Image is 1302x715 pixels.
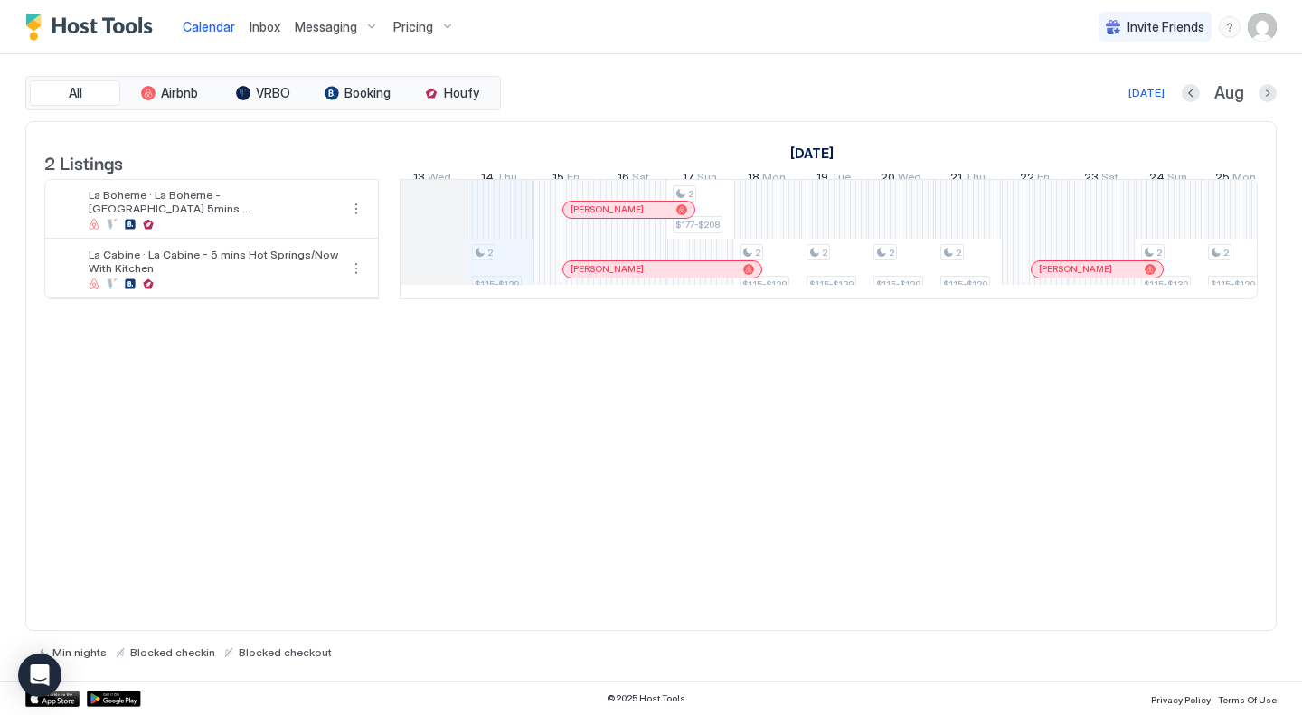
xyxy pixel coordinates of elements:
span: Aug [1214,83,1244,104]
span: 2 [487,247,493,259]
a: Terms Of Use [1218,689,1277,708]
a: August 15, 2025 [548,166,584,193]
a: August 14, 2025 [476,166,522,193]
span: 16 [618,170,629,189]
span: Sat [1101,170,1118,189]
span: $115-$129 [475,278,519,290]
button: Previous month [1182,84,1200,102]
a: Google Play Store [87,691,141,707]
span: Sun [697,170,717,189]
span: 2 [1156,247,1162,259]
span: 23 [1084,170,1099,189]
span: 13 [413,170,425,189]
span: 20 [881,170,895,189]
span: Min nights [52,645,107,659]
span: Wed [428,170,451,189]
span: Fri [1037,170,1050,189]
a: August 18, 2025 [743,166,790,193]
span: $115-$129 [742,278,787,290]
span: Inbox [250,19,280,34]
span: 2 [822,247,827,259]
div: [DATE] [1128,85,1165,101]
button: VRBO [218,80,308,106]
span: 18 [748,170,759,189]
span: 22 [1020,170,1034,189]
span: $177-$208 [675,219,720,230]
span: 2 [688,188,693,200]
a: Host Tools Logo [25,14,161,41]
div: Open Intercom Messenger [18,654,61,697]
a: August 25, 2025 [1211,166,1260,193]
span: $115-$129 [943,278,987,290]
span: All [69,85,82,101]
span: Tue [831,170,851,189]
div: listing image [56,254,85,283]
span: Mon [762,170,786,189]
span: 2 [755,247,760,259]
div: menu [345,198,367,220]
span: 2 [889,247,894,259]
a: August 24, 2025 [1145,166,1192,193]
span: Blocked checkout [239,645,332,659]
span: 24 [1149,170,1165,189]
a: App Store [25,691,80,707]
span: VRBO [256,85,290,101]
span: Fri [567,170,580,189]
span: Messaging [295,19,357,35]
a: August 13, 2025 [409,166,456,193]
button: Houfy [406,80,496,106]
button: Booking [312,80,402,106]
span: 21 [950,170,962,189]
a: August 23, 2025 [1080,166,1123,193]
button: Next month [1259,84,1277,102]
div: User profile [1248,13,1277,42]
span: La Boheme · La Boheme - [GEOGRAPHIC_DATA] 5mins [GEOGRAPHIC_DATA] [89,188,338,215]
span: Houfy [444,85,479,101]
span: Invite Friends [1127,19,1204,35]
span: $115-$130 [1144,278,1188,290]
span: Calendar [183,19,235,34]
span: Sat [632,170,649,189]
a: August 22, 2025 [1015,166,1054,193]
a: August 16, 2025 [613,166,654,193]
span: [PERSON_NAME] [571,203,644,215]
span: 25 [1215,170,1230,189]
button: All [30,80,120,106]
span: Blocked checkin [130,645,215,659]
a: August 19, 2025 [812,166,855,193]
button: Airbnb [124,80,214,106]
span: Mon [1232,170,1256,189]
span: Terms Of Use [1218,694,1277,705]
span: 17 [683,170,694,189]
span: Thu [496,170,517,189]
span: 2 [1223,247,1229,259]
span: $115-$129 [1211,278,1255,290]
span: Booking [344,85,391,101]
a: August 1, 2025 [786,140,838,166]
div: listing image [56,194,85,223]
span: 14 [481,170,494,189]
span: 2 [956,247,961,259]
span: [PERSON_NAME] [1039,263,1112,275]
span: 15 [552,170,564,189]
span: 2 Listings [44,148,123,175]
span: [PERSON_NAME] [571,263,644,275]
span: $115-$129 [809,278,854,290]
a: August 21, 2025 [946,166,990,193]
span: $115-$129 [876,278,920,290]
a: August 17, 2025 [678,166,722,193]
span: La Cabine · La Cabine - 5 mins Hot Springs/Now With Kitchen [89,248,338,275]
a: Calendar [183,17,235,36]
span: Privacy Policy [1151,694,1211,705]
span: Sun [1167,170,1187,189]
button: [DATE] [1126,82,1167,104]
span: Wed [898,170,921,189]
span: 19 [816,170,828,189]
a: August 20, 2025 [876,166,926,193]
span: © 2025 Host Tools [607,692,685,704]
div: tab-group [25,76,501,110]
span: Pricing [393,19,433,35]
